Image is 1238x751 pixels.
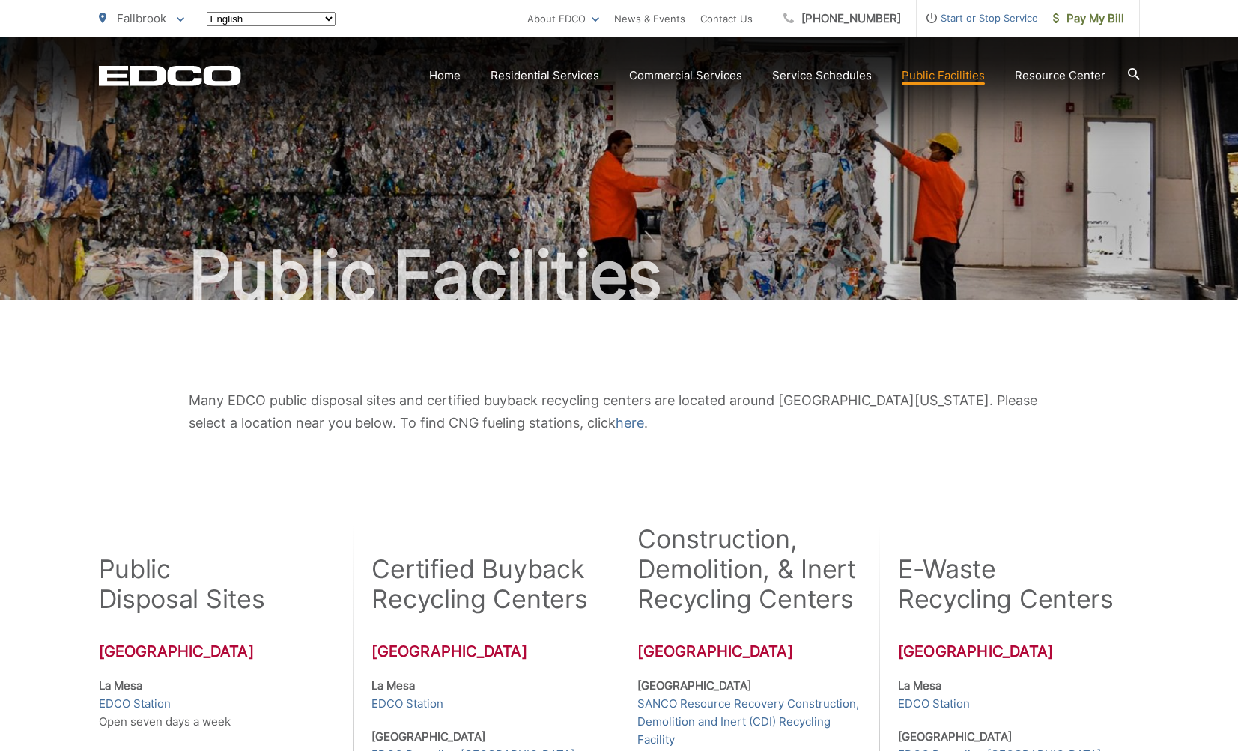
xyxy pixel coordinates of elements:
a: EDCD logo. Return to the homepage. [99,65,241,86]
a: here [616,412,644,434]
strong: [GEOGRAPHIC_DATA] [637,678,751,693]
a: Service Schedules [772,67,872,85]
a: News & Events [614,10,685,28]
a: EDCO Station [99,695,171,713]
strong: La Mesa [898,678,941,693]
strong: La Mesa [99,678,142,693]
h3: [GEOGRAPHIC_DATA] [99,642,335,660]
a: About EDCO [527,10,599,28]
a: EDCO Station [371,695,443,713]
a: Home [429,67,461,85]
p: Open seven days a week [99,677,335,731]
a: Residential Services [491,67,599,85]
h3: [GEOGRAPHIC_DATA] [898,642,1139,660]
h1: Public Facilities [99,238,1140,313]
h2: Public Disposal Sites [99,554,265,614]
a: Contact Us [700,10,753,28]
strong: La Mesa [371,678,415,693]
h3: [GEOGRAPHIC_DATA] [637,642,860,660]
h2: Certified Buyback Recycling Centers [371,554,589,614]
h3: [GEOGRAPHIC_DATA] [371,642,589,660]
a: Commercial Services [629,67,742,85]
a: Resource Center [1015,67,1105,85]
h2: Construction, Demolition, & Inert Recycling Centers [637,524,860,614]
span: Pay My Bill [1053,10,1124,28]
span: Many EDCO public disposal sites and certified buyback recycling centers are located around [GEOGR... [189,392,1037,431]
strong: [GEOGRAPHIC_DATA] [371,729,485,744]
a: EDCO Station [898,695,970,713]
select: Select a language [207,12,336,26]
a: SANCO Resource Recovery Construction, Demolition and Inert (CDI) Recycling Facility [637,695,860,749]
a: Public Facilities [902,67,985,85]
h2: E-Waste Recycling Centers [898,554,1114,614]
strong: [GEOGRAPHIC_DATA] [898,729,1012,744]
span: Fallbrook [117,11,166,25]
